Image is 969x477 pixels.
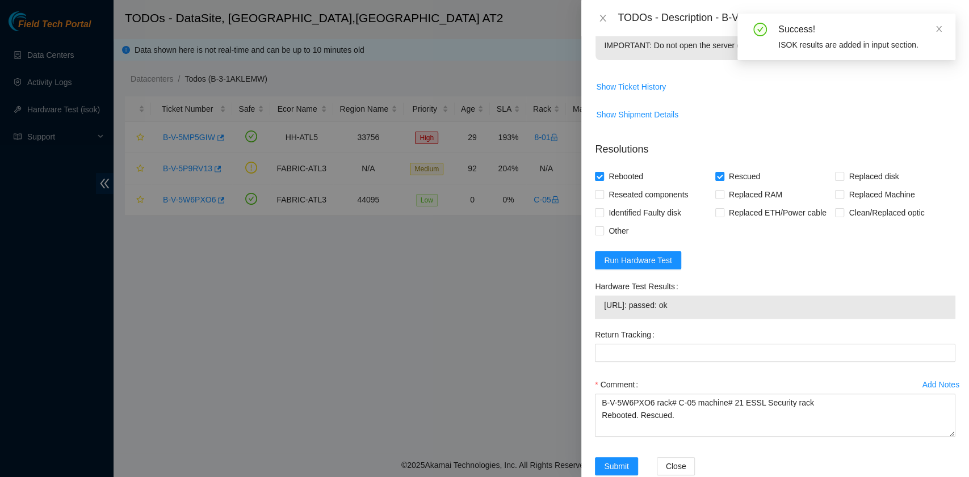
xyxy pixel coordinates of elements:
span: Reseated components [604,185,693,204]
p: Resolutions [595,133,955,157]
span: Show Ticket History [596,81,666,93]
div: TODOs - Description - B-V-5W6PXO6 [618,9,955,27]
textarea: Comment [595,394,955,437]
button: Close [657,457,695,475]
span: Replaced disk [844,167,903,185]
label: Return Tracking [595,326,659,344]
button: Show Ticket History [595,78,666,96]
button: Close [595,13,611,24]
span: Other [604,222,633,240]
span: Close [666,460,686,472]
button: Run Hardware Test [595,251,681,269]
label: Hardware Test Results [595,277,682,296]
span: Replaced Machine [844,185,919,204]
div: ISOK results are added in input section. [778,39,942,51]
span: Show Shipment Details [596,108,678,121]
span: close [598,14,607,23]
span: [URL]: passed: ok [604,299,946,311]
span: Submit [604,460,629,472]
input: Return Tracking [595,344,955,362]
button: Show Shipment Details [595,105,679,124]
button: Add Notes [922,375,960,394]
span: Replaced RAM [724,185,787,204]
span: Rebooted [604,167,648,185]
label: Comment [595,375,643,394]
span: Identified Faulty disk [604,204,686,222]
button: Submit [595,457,638,475]
span: Rescued [724,167,765,185]
div: Success! [778,23,942,36]
span: Clean/Replaced optic [844,204,929,222]
span: close [935,25,943,33]
span: check-circle [753,23,767,36]
span: Replaced ETH/Power cable [724,204,831,222]
div: Add Notes [922,381,959,389]
span: Run Hardware Test [604,254,672,267]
